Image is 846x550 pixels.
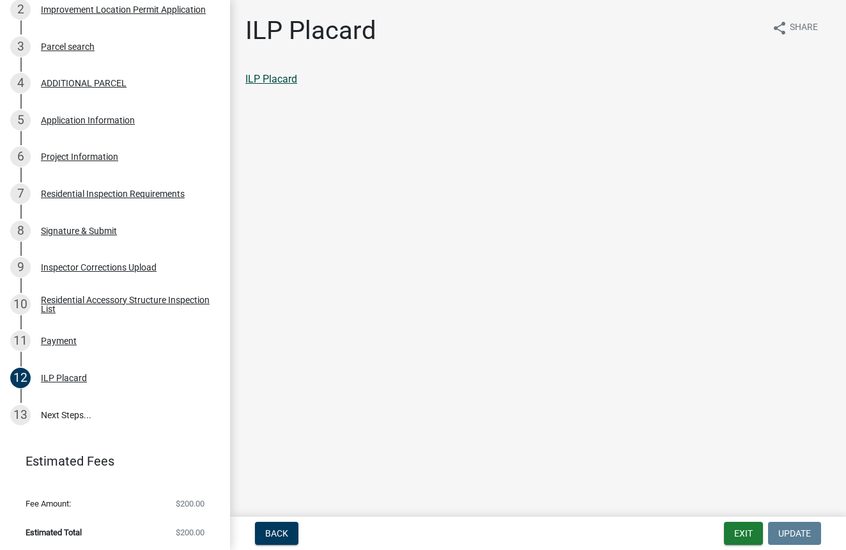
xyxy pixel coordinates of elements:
span: Fee Amount: [26,499,71,508]
h1: ILP Placard [245,15,376,46]
div: Inspector Corrections Upload [41,263,157,272]
div: 4 [10,73,31,93]
span: Estimated Total [26,528,82,537]
div: Application Information [41,116,135,125]
div: Parcel search [41,42,95,51]
div: Payment [41,336,77,345]
div: Signature & Submit [41,226,117,235]
div: ADDITIONAL PARCEL [41,79,127,88]
button: shareShare [762,15,828,40]
span: Back [265,528,288,538]
div: 3 [10,36,31,57]
div: 13 [10,405,31,425]
button: Update [768,522,821,545]
div: 10 [10,294,31,315]
div: Residential Accessory Structure Inspection List [41,295,210,313]
div: Project Information [41,152,118,161]
div: 6 [10,146,31,167]
div: Residential Inspection Requirements [41,189,185,198]
a: Estimated Fees [10,448,210,474]
div: 11 [10,331,31,351]
span: $200.00 [176,528,204,537]
div: 7 [10,184,31,204]
span: Update [778,528,811,538]
i: share [772,20,787,36]
a: ILP Placard [245,73,297,85]
button: Exit [724,522,763,545]
div: 5 [10,110,31,130]
div: 9 [10,257,31,278]
div: 12 [10,368,31,388]
span: $200.00 [176,499,204,508]
div: 8 [10,221,31,241]
span: Share [790,20,818,36]
button: Back [255,522,298,545]
div: Improvement Location Permit Application [41,5,206,14]
div: ILP Placard [41,373,87,382]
